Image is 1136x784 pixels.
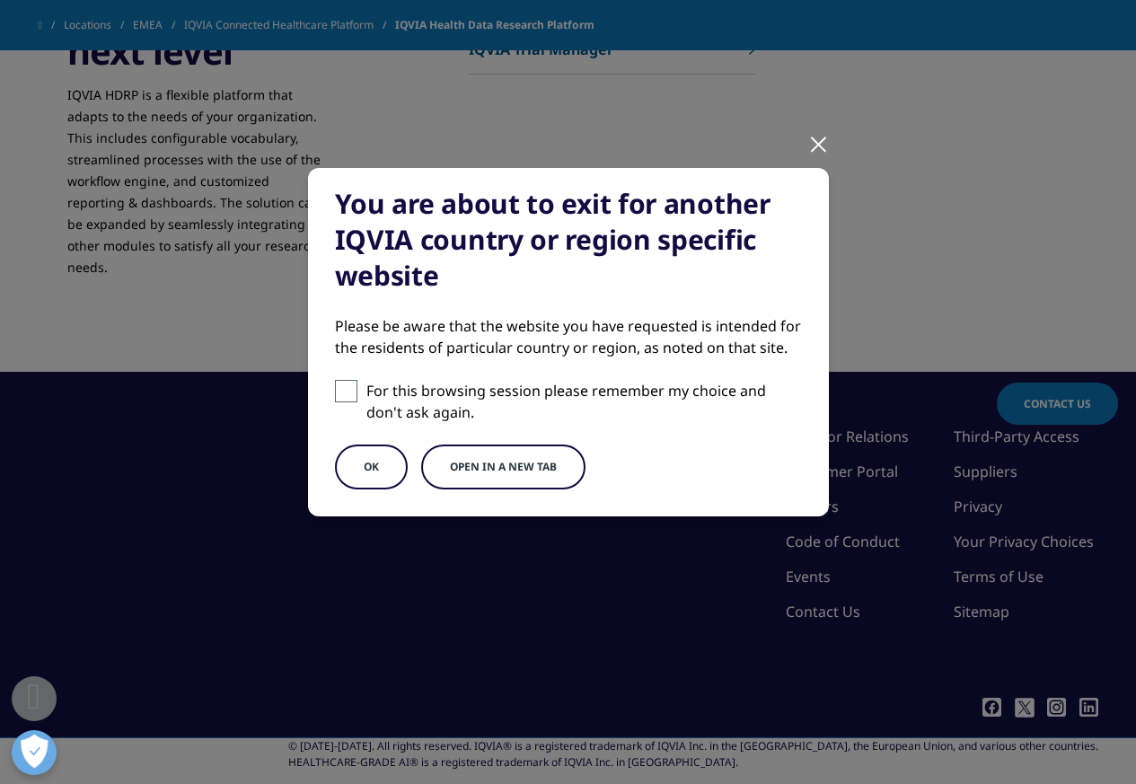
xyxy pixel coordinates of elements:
[335,186,802,294] div: You are about to exit for another IQVIA country or region specific website
[421,445,586,489] button: Open in a new tab
[335,445,408,489] button: OK
[366,380,802,423] p: For this browsing session please remember my choice and don't ask again.
[335,315,802,358] div: Please be aware that the website you have requested is intended for the residents of particular c...
[12,730,57,775] button: Präferenzen öffnen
